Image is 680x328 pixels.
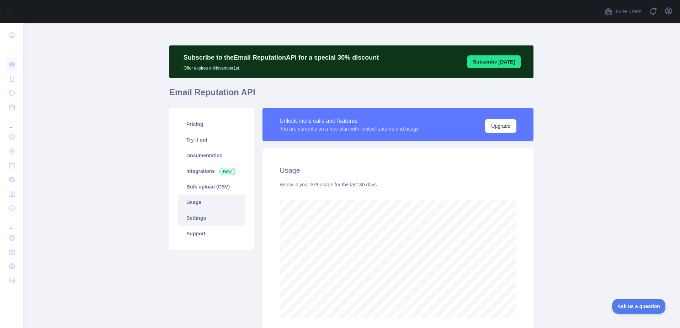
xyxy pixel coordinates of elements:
[280,165,516,175] h2: Usage
[603,6,643,17] button: Invite users
[280,117,419,125] div: Unlock more calls and features
[6,43,17,57] div: ...
[178,210,245,226] a: Settings
[467,55,521,68] button: Subscribe [DATE]
[178,163,245,179] a: Integrations New
[169,87,533,104] h1: Email Reputation API
[178,179,245,195] a: Bulk upload (CSV)
[178,226,245,241] a: Support
[178,195,245,210] a: Usage
[178,132,245,148] a: Try it out
[280,181,516,188] div: Below is your API usage for the last 30 days
[219,168,235,175] span: New
[614,7,642,16] span: Invite users
[184,53,379,62] p: Subscribe to the Email Reputation API for a special 30 % discount
[178,116,245,132] a: Pricing
[178,148,245,163] a: Documentation
[184,62,379,71] p: Offer expires on November 1st.
[6,216,17,230] div: ...
[485,119,516,133] button: Upgrade
[280,125,419,132] div: You are currently on a free plan with limited features and usage
[612,299,666,314] iframe: Toggle Customer Support
[6,115,17,129] div: ...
